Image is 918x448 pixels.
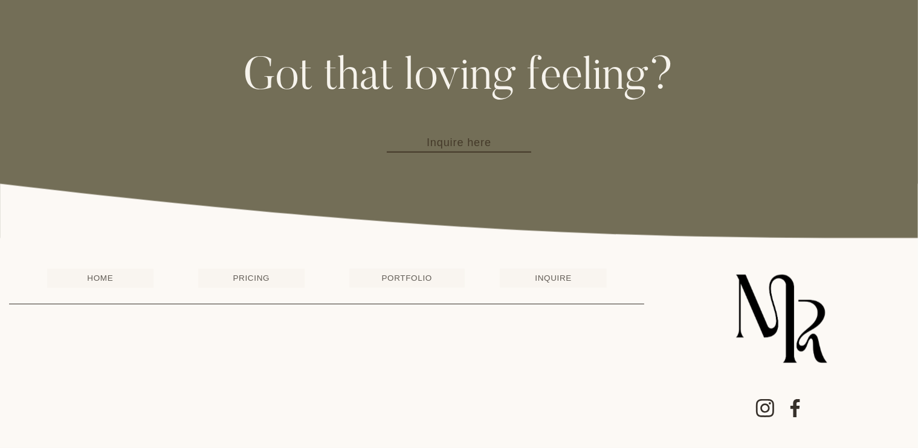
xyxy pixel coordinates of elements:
h1: Got that loving feeling? [9,56,909,101]
a: HOME [47,269,154,288]
a: Facebook [786,398,805,418]
a: Inquire here [387,133,531,153]
a: INQUIRE [500,269,606,288]
a: PORTFOLIO [349,269,465,288]
a: PRICING [198,269,305,288]
a: Instagram [755,398,775,418]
